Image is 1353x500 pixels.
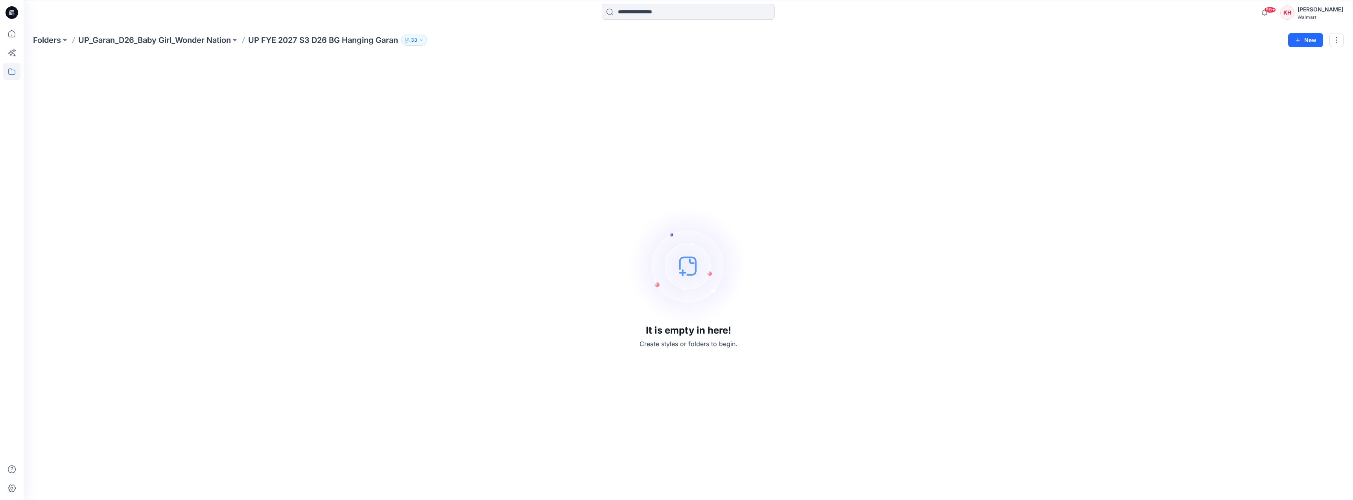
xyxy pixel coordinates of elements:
p: UP FYE 2027 S3 D26 BG Hanging Garan [248,35,398,46]
button: 33 [401,35,427,46]
a: UP_Garan_D26_Baby Girl_Wonder Nation [78,35,231,46]
h3: It is empty in here! [646,325,731,336]
button: New [1288,33,1323,47]
div: KH [1280,6,1294,20]
div: [PERSON_NAME] [1298,5,1343,14]
img: empty-state-image.svg [629,207,747,325]
p: 33 [411,36,417,44]
div: Walmart [1298,14,1343,20]
span: 99+ [1264,7,1276,13]
a: Folders [33,35,61,46]
p: Create styles or folders to begin. [640,339,737,349]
